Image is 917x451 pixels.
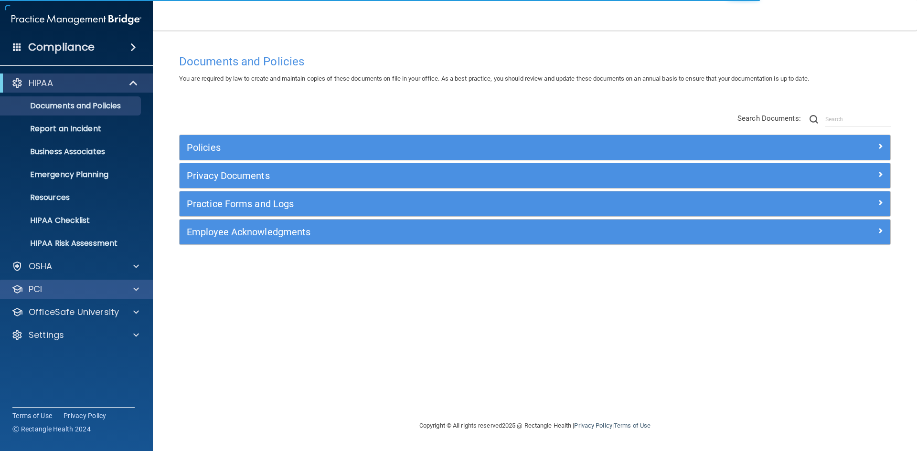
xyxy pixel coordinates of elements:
p: OfficeSafe University [29,306,119,318]
p: PCI [29,283,42,295]
a: Terms of Use [12,411,52,420]
h4: Compliance [28,41,95,54]
h5: Policies [187,142,705,153]
p: Business Associates [6,147,137,157]
p: Resources [6,193,137,202]
a: OSHA [11,261,139,272]
span: Search Documents: [737,114,801,123]
h5: Practice Forms and Logs [187,199,705,209]
p: HIPAA Risk Assessment [6,239,137,248]
a: Privacy Policy [64,411,107,420]
p: Settings [29,329,64,341]
a: Policies [187,140,883,155]
a: OfficeSafe University [11,306,139,318]
a: Settings [11,329,139,341]
a: Terms of Use [614,422,650,429]
p: Documents and Policies [6,101,137,111]
h5: Employee Acknowledgments [187,227,705,237]
p: OSHA [29,261,53,272]
span: You are required by law to create and maintain copies of these documents on file in your office. ... [179,75,809,82]
a: Privacy Documents [187,168,883,183]
h5: Privacy Documents [187,170,705,181]
p: Report an Incident [6,124,137,134]
h4: Documents and Policies [179,55,891,68]
a: Employee Acknowledgments [187,224,883,240]
img: ic-search.3b580494.png [810,115,818,124]
p: HIPAA [29,77,53,89]
img: PMB logo [11,10,141,29]
a: Privacy Policy [574,422,612,429]
input: Search [825,112,891,126]
span: Ⓒ Rectangle Health 2024 [12,424,91,434]
a: HIPAA [11,77,139,89]
a: Practice Forms and Logs [187,196,883,211]
p: HIPAA Checklist [6,216,137,225]
a: PCI [11,283,139,295]
div: Copyright © All rights reserved 2025 @ Rectangle Health | | [361,410,709,441]
p: Emergency Planning [6,170,137,179]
